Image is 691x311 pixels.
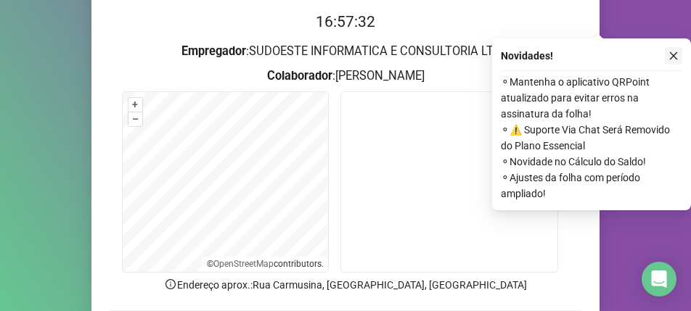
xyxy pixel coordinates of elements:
[207,259,324,269] li: © contributors.
[181,44,246,58] strong: Empregador
[213,259,274,269] a: OpenStreetMap
[501,170,682,202] span: ⚬ Ajustes da folha com período ampliado!
[128,98,142,112] button: +
[109,277,582,293] p: Endereço aprox. : Rua Carmusina, [GEOGRAPHIC_DATA], [GEOGRAPHIC_DATA]
[109,42,582,61] h3: : SUDOESTE INFORMATICA E CONSULTORIA LTDA
[267,69,332,83] strong: Colaborador
[501,122,682,154] span: ⚬ ⚠️ Suporte Via Chat Será Removido do Plano Essencial
[109,67,582,86] h3: : [PERSON_NAME]
[316,13,375,30] time: 16:57:32
[501,74,682,122] span: ⚬ Mantenha o aplicativo QRPoint atualizado para evitar erros na assinatura da folha!
[642,262,676,297] div: Open Intercom Messenger
[501,154,682,170] span: ⚬ Novidade no Cálculo do Saldo!
[164,278,177,291] span: info-circle
[668,51,679,61] span: close
[501,48,553,64] span: Novidades !
[128,112,142,126] button: –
